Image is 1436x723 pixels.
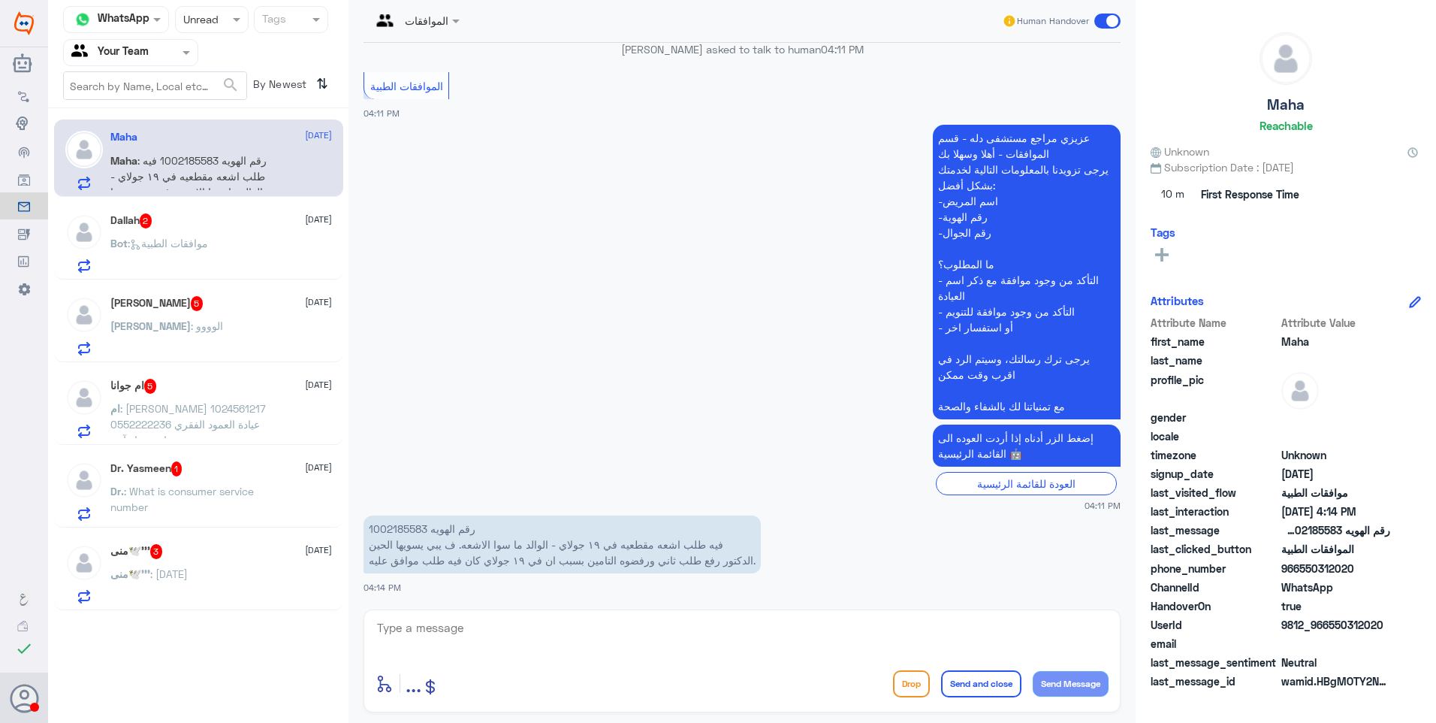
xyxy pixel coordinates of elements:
[110,131,137,144] h5: Maha
[1281,617,1390,633] span: 9812_966550312020
[1151,225,1175,239] h6: Tags
[1281,334,1390,349] span: Maha
[406,670,421,697] span: ...
[128,237,208,250] span: : موافقات الطبية
[1281,636,1390,652] span: null
[1151,410,1278,425] span: gender
[1151,579,1278,595] span: ChannelId
[110,296,204,311] h5: خالد خليل النجدي
[364,108,400,118] span: 04:11 PM
[110,485,254,513] span: : What is consumer service number
[1281,504,1390,519] span: 2025-08-23T13:14:34.121Z
[1151,294,1204,307] h6: Attributes
[1260,119,1313,132] h6: Reachable
[71,8,94,31] img: whatsapp.png
[1281,561,1390,576] span: 966550312020
[65,131,103,168] img: defaultAdmin.png
[191,319,223,332] span: : الوووو
[110,485,124,498] span: Dr.
[933,425,1121,467] p: 23/8/2025, 4:11 PM
[1281,485,1390,501] span: موافقات الطبية
[1151,159,1421,175] span: Subscription Date : [DATE]
[364,41,1121,57] p: [PERSON_NAME] asked to talk to human
[933,125,1121,419] p: 23/8/2025, 4:11 PM
[305,461,332,474] span: [DATE]
[364,582,401,592] span: 04:14 PM
[1151,466,1278,482] span: signup_date
[1085,499,1121,512] span: 04:11 PM
[1151,485,1278,501] span: last_visited_flow
[1281,372,1319,410] img: defaultAdmin.png
[1151,655,1278,670] span: last_message_sentiment
[1151,144,1209,159] span: Unknown
[1281,598,1390,614] span: true
[364,516,761,573] p: 23/8/2025, 4:14 PM
[150,544,163,559] span: 3
[110,402,266,446] span: : [PERSON_NAME] 1024561217 0552222236 عيادة العمود الفقري استفسار آخر
[110,402,120,415] span: ام
[144,379,157,394] span: 5
[1281,673,1390,689] span: wamid.HBgMOTY2NTUwMzEyMDIwFQIAEhgUM0FBMjQyODFBOUU3MUQ2QzM2QTcA
[65,213,103,251] img: defaultAdmin.png
[222,73,240,98] button: search
[110,379,157,394] h5: ام جوانا
[222,76,240,94] span: search
[110,319,191,332] span: [PERSON_NAME]
[14,11,34,35] img: Widebot Logo
[370,80,443,92] span: الموافقات الطبية
[1151,504,1278,519] span: last_interaction
[1281,655,1390,670] span: 0
[305,378,332,392] span: [DATE]
[1151,334,1278,349] span: first_name
[406,667,421,700] button: ...
[936,472,1117,495] div: العودة للقائمة الرئيسية
[305,213,332,226] span: [DATE]
[305,543,332,557] span: [DATE]
[1151,541,1278,557] span: last_clicked_button
[110,461,183,476] h5: Dr. Yasmeen
[1281,410,1390,425] span: null
[1281,541,1390,557] span: الموافقات الطبية
[316,71,328,96] i: ⇅
[65,544,103,582] img: defaultAdmin.png
[65,296,103,334] img: defaultAdmin.png
[110,237,128,250] span: Bot
[305,129,332,142] span: [DATE]
[1281,428,1390,444] span: null
[110,213,152,228] h5: Dallah
[1151,598,1278,614] span: HandoverOn
[1151,372,1278,407] span: profile_pic
[1281,579,1390,595] span: 2
[260,11,286,30] div: Tags
[1151,673,1278,689] span: last_message_id
[1281,447,1390,463] span: Unknown
[110,154,277,246] span: : رقم الهويه 1002185583 فيه طلب اشعه مقطعيه في ١٩ جولاي - الوالد ما سوا الاشعه. ف يبي يسويها الحي...
[191,296,204,311] span: 5
[150,567,188,580] span: : [DATE]
[1017,14,1089,28] span: Human Handover
[140,213,152,228] span: 2
[1033,671,1109,697] button: Send Message
[247,71,310,101] span: By Newest
[64,72,246,99] input: Search by Name, Local etc…
[65,461,103,499] img: defaultAdmin.png
[110,154,137,167] span: Maha
[110,567,150,580] span: منى🕊️'''
[65,379,103,416] img: defaultAdmin.png
[15,640,33,658] i: check
[1260,33,1311,84] img: defaultAdmin.png
[10,684,38,712] button: Avatar
[305,295,332,309] span: [DATE]
[1151,447,1278,463] span: timezone
[1151,522,1278,538] span: last_message
[941,670,1021,697] button: Send and close
[1151,617,1278,633] span: UserId
[1151,181,1196,208] span: 10 m
[110,544,163,559] h5: منى🕊️'''
[1281,466,1390,482] span: 2025-08-23T13:11:44.301Z
[171,461,183,476] span: 1
[1267,96,1305,113] h5: Maha
[893,670,930,697] button: Drop
[1151,561,1278,576] span: phone_number
[1151,636,1278,652] span: email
